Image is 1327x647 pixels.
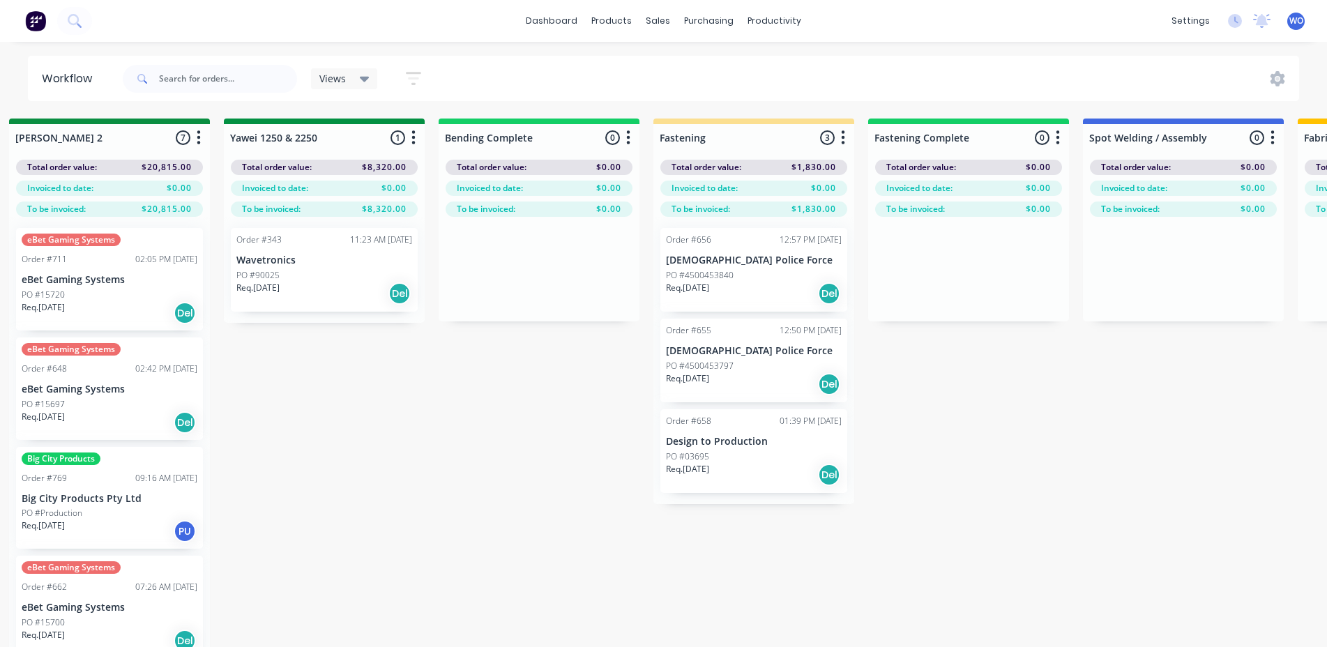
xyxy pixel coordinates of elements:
[362,161,407,174] span: $8,320.00
[1101,182,1167,195] span: Invoiced to date:
[457,203,515,215] span: To be invoiced:
[236,254,412,266] p: Wavetronics
[886,161,956,174] span: Total order value:
[25,10,46,31] img: Factory
[1101,203,1160,215] span: To be invoiced:
[22,253,67,266] div: Order #711
[780,324,842,337] div: 12:50 PM [DATE]
[236,234,282,246] div: Order #343
[672,161,741,174] span: Total order value:
[584,10,639,31] div: products
[639,10,677,31] div: sales
[666,463,709,475] p: Req. [DATE]
[811,182,836,195] span: $0.00
[350,234,412,246] div: 11:23 AM [DATE]
[236,269,280,282] p: PO #90025
[22,234,121,246] div: eBet Gaming Systems
[666,324,711,337] div: Order #655
[16,447,203,549] div: Big City ProductsOrder #76909:16 AM [DATE]Big City Products Pty LtdPO #ProductionReq.[DATE]PU
[22,301,65,314] p: Req. [DATE]
[596,203,621,215] span: $0.00
[1026,203,1051,215] span: $0.00
[142,203,192,215] span: $20,815.00
[22,363,67,375] div: Order #648
[596,182,621,195] span: $0.00
[242,182,308,195] span: Invoiced to date:
[886,203,945,215] span: To be invoiced:
[666,234,711,246] div: Order #656
[457,161,526,174] span: Total order value:
[1241,161,1266,174] span: $0.00
[666,372,709,385] p: Req. [DATE]
[135,253,197,266] div: 02:05 PM [DATE]
[660,228,847,312] div: Order #65612:57 PM [DATE][DEMOGRAPHIC_DATA] Police ForcePO #4500453840Req.[DATE]Del
[780,415,842,427] div: 01:39 PM [DATE]
[780,234,842,246] div: 12:57 PM [DATE]
[22,289,65,301] p: PO #15720
[1289,15,1303,27] span: WO
[596,161,621,174] span: $0.00
[677,10,741,31] div: purchasing
[672,182,738,195] span: Invoiced to date:
[22,602,197,614] p: eBet Gaming Systems
[22,616,65,629] p: PO #15700
[319,71,346,86] span: Views
[666,254,842,266] p: [DEMOGRAPHIC_DATA] Police Force
[236,282,280,294] p: Req. [DATE]
[660,409,847,493] div: Order #65801:39 PM [DATE]Design to ProductionPO #03695Req.[DATE]Del
[22,398,65,411] p: PO #15697
[135,472,197,485] div: 09:16 AM [DATE]
[666,450,709,463] p: PO #03695
[167,182,192,195] span: $0.00
[27,161,97,174] span: Total order value:
[231,228,418,312] div: Order #34311:23 AM [DATE]WavetronicsPO #90025Req.[DATE]Del
[1241,203,1266,215] span: $0.00
[660,319,847,402] div: Order #65512:50 PM [DATE][DEMOGRAPHIC_DATA] Police ForcePO #4500453797Req.[DATE]Del
[1026,161,1051,174] span: $0.00
[1241,182,1266,195] span: $0.00
[27,203,86,215] span: To be invoiced:
[1026,182,1051,195] span: $0.00
[142,161,192,174] span: $20,815.00
[174,411,196,434] div: Del
[174,302,196,324] div: Del
[242,161,312,174] span: Total order value:
[22,343,121,356] div: eBet Gaming Systems
[1165,10,1217,31] div: settings
[174,520,196,542] div: PU
[381,182,407,195] span: $0.00
[22,452,100,465] div: Big City Products
[818,464,840,486] div: Del
[672,203,730,215] span: To be invoiced:
[388,282,411,305] div: Del
[791,161,836,174] span: $1,830.00
[457,182,523,195] span: Invoiced to date:
[22,507,82,519] p: PO #Production
[886,182,953,195] span: Invoiced to date:
[42,70,99,87] div: Workflow
[362,203,407,215] span: $8,320.00
[27,182,93,195] span: Invoiced to date:
[791,203,836,215] span: $1,830.00
[666,436,842,448] p: Design to Production
[666,282,709,294] p: Req. [DATE]
[818,373,840,395] div: Del
[22,561,121,574] div: eBet Gaming Systems
[22,519,65,532] p: Req. [DATE]
[242,203,301,215] span: To be invoiced:
[22,383,197,395] p: eBet Gaming Systems
[16,228,203,330] div: eBet Gaming SystemsOrder #71102:05 PM [DATE]eBet Gaming SystemsPO #15720Req.[DATE]Del
[135,581,197,593] div: 07:26 AM [DATE]
[22,274,197,286] p: eBet Gaming Systems
[135,363,197,375] div: 02:42 PM [DATE]
[22,629,65,641] p: Req. [DATE]
[666,415,711,427] div: Order #658
[22,581,67,593] div: Order #662
[519,10,584,31] a: dashboard
[1101,161,1171,174] span: Total order value:
[666,345,842,357] p: [DEMOGRAPHIC_DATA] Police Force
[16,337,203,440] div: eBet Gaming SystemsOrder #64802:42 PM [DATE]eBet Gaming SystemsPO #15697Req.[DATE]Del
[741,10,808,31] div: productivity
[22,493,197,505] p: Big City Products Pty Ltd
[666,269,734,282] p: PO #4500453840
